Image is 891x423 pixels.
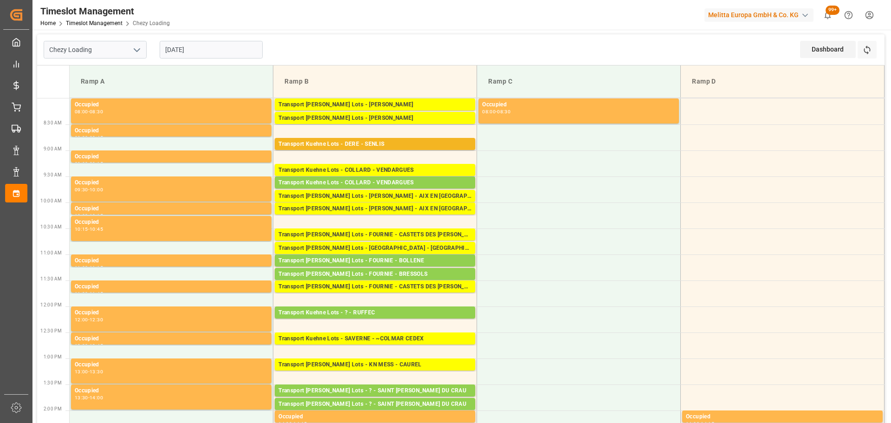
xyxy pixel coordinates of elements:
div: 08:30 [497,110,510,114]
div: - [88,136,90,140]
div: Occupied [482,100,675,110]
span: 1:00 PM [44,354,62,359]
div: 14:00 [90,396,103,400]
div: - [88,318,90,322]
span: 10:00 AM [40,198,62,203]
button: Help Center [838,5,859,26]
div: 08:45 [90,136,103,140]
div: Occupied [75,100,268,110]
div: Dashboard [800,41,856,58]
div: 09:30 [75,188,88,192]
button: show 100 new notifications [817,5,838,26]
div: 10:45 [90,227,103,231]
button: open menu [129,43,143,57]
div: 08:00 [75,110,88,114]
div: Pallets: 1,TU: 244,City: [GEOGRAPHIC_DATA],Arrival: [DATE] 00:00:00 [278,370,471,377]
div: 11:15 [90,266,103,270]
div: Pallets: 1,TU: 174,City: [GEOGRAPHIC_DATA],Arrival: [DATE] 00:00:00 [278,253,471,261]
div: Pallets: 14,TU: 544,City: [GEOGRAPHIC_DATA],Arrival: [DATE] 00:00:00 [278,188,471,195]
div: - [88,214,90,218]
div: Pallets: 31,TU: 512,City: CARQUEFOU,Arrival: [DATE] 00:00:00 [278,110,471,117]
div: Pallets: 2,TU: ,City: BOLLENE,Arrival: [DATE] 00:00:00 [278,266,471,273]
div: 12:00 [75,318,88,322]
div: Transport Kuehne Lots - COLLARD - VENDARGUES [278,166,471,175]
input: Type to search/select [44,41,147,59]
div: Transport [PERSON_NAME] Lots - ? - SAINT [PERSON_NAME] DU CRAU [278,400,471,409]
span: 9:00 AM [44,146,62,151]
div: Transport [PERSON_NAME] Lots - [PERSON_NAME] - AIX EN [GEOGRAPHIC_DATA] [278,192,471,201]
div: Ramp B [281,73,469,90]
span: 1:30 PM [44,380,62,385]
div: - [88,110,90,114]
div: Occupied [75,204,268,214]
div: Pallets: ,TU: 116,City: [GEOGRAPHIC_DATA],Arrival: [DATE] 00:00:00 [278,123,471,131]
div: Pallets: ,TU: 285,City: [GEOGRAPHIC_DATA],Arrival: [DATE] 00:00:00 [278,149,471,157]
div: Occupied [75,218,268,227]
div: 13:30 [75,396,88,400]
button: Melitta Europa GmbH & Co. KG [704,6,817,24]
span: 12:00 PM [40,302,62,307]
div: 11:45 [90,292,103,296]
div: Transport [PERSON_NAME] Lots - FOURNIE - BRESSOLS [278,270,471,279]
div: - [88,292,90,296]
div: - [88,370,90,374]
div: Transport [PERSON_NAME] Lots - FOURNIE - BOLLENE [278,256,471,266]
div: Transport Kuehne Lots - SAVERNE - ~COLMAR CEDEX [278,334,471,344]
div: Transport [PERSON_NAME] Lots - [PERSON_NAME] - AIX EN [GEOGRAPHIC_DATA] [278,204,471,214]
div: 08:30 [75,136,88,140]
div: - [88,162,90,166]
span: 9:30 AM [44,172,62,177]
div: Ramp D [688,73,877,90]
div: 10:15 [75,227,88,231]
div: Timeslot Management [40,4,170,18]
div: 08:30 [90,110,103,114]
span: 99+ [826,6,839,15]
div: Occupied [75,308,268,318]
div: Pallets: 2,TU: 671,City: [GEOGRAPHIC_DATA][PERSON_NAME],Arrival: [DATE] 00:00:00 [278,409,471,417]
div: 13:30 [90,370,103,374]
div: Transport Kuehne Lots - DERE - SENLIS [278,140,471,149]
div: 13:00 [75,370,88,374]
span: 2:00 PM [44,406,62,411]
div: Transport [PERSON_NAME] Lots - FOURNIE - CASTETS DES [PERSON_NAME] [278,230,471,240]
div: Occupied [686,412,879,422]
div: Transport [PERSON_NAME] Lots - [PERSON_NAME] [278,100,471,110]
div: Transport [PERSON_NAME] Lots - [PERSON_NAME] [278,114,471,123]
div: Pallets: ,TU: 65,City: [GEOGRAPHIC_DATA],Arrival: [DATE] 00:00:00 [278,201,471,209]
div: Pallets: 2,TU: 1039,City: RUFFEC,Arrival: [DATE] 00:00:00 [278,318,471,325]
div: - [88,396,90,400]
span: 10:30 AM [40,224,62,229]
div: 10:00 [90,188,103,192]
div: Occupied [75,282,268,292]
div: Pallets: 5,TU: 538,City: ~COLMAR CEDEX,Arrival: [DATE] 00:00:00 [278,344,471,351]
span: 12:30 PM [40,328,62,333]
div: Occupied [75,386,268,396]
div: 12:30 [75,344,88,348]
div: Ramp A [77,73,265,90]
span: 11:00 AM [40,250,62,255]
div: Occupied [75,256,268,266]
div: Melitta Europa GmbH & Co. KG [704,8,814,22]
div: 08:00 [482,110,496,114]
div: 12:45 [90,344,103,348]
div: Transport [PERSON_NAME] Lots - ? - SAINT [PERSON_NAME] DU CRAU [278,386,471,396]
div: Transport Kuehne Lots - COLLARD - VENDARGUES [278,178,471,188]
div: 11:30 [75,292,88,296]
div: Occupied [75,126,268,136]
div: Pallets: 3,TU: 716,City: [GEOGRAPHIC_DATA][PERSON_NAME],Arrival: [DATE] 00:00:00 [278,396,471,403]
div: Occupied [75,178,268,188]
div: - [88,266,90,270]
div: - [496,110,497,114]
div: Occupied [75,360,268,370]
div: 09:00 [75,162,88,166]
div: Pallets: ,TU: 168,City: CASTETS DES [PERSON_NAME],Arrival: [DATE] 00:00:00 [278,292,471,299]
a: Home [40,20,56,26]
div: Ramp C [484,73,673,90]
span: 8:30 AM [44,120,62,125]
div: 10:00 [75,214,88,218]
div: 10:15 [90,214,103,218]
div: Transport [PERSON_NAME] Lots - KN MESS - CAUREL [278,360,471,370]
div: Transport [PERSON_NAME] Lots - [GEOGRAPHIC_DATA] - [GEOGRAPHIC_DATA] [278,244,471,253]
div: Occupied [278,412,471,422]
div: Transport [PERSON_NAME] Lots - FOURNIE - CASTETS DES [PERSON_NAME] [278,282,471,292]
